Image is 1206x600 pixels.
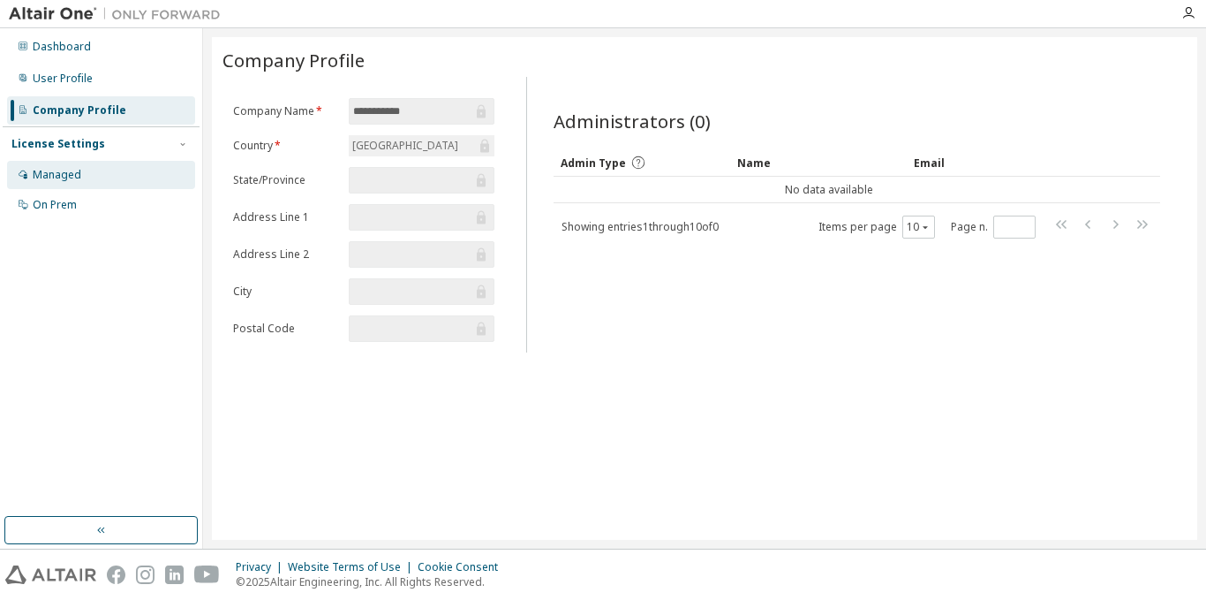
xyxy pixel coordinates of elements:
[233,247,338,262] label: Address Line 2
[165,566,184,584] img: linkedin.svg
[5,566,96,584] img: altair_logo.svg
[33,103,126,118] div: Company Profile
[288,560,418,574] div: Website Terms of Use
[418,560,509,574] div: Cookie Consent
[554,177,1104,203] td: No data available
[11,137,105,151] div: License Settings
[107,566,125,584] img: facebook.svg
[222,48,365,72] span: Company Profile
[818,216,935,239] span: Items per page
[33,198,77,212] div: On Prem
[561,156,626,171] span: Admin Type
[233,139,338,153] label: Country
[236,560,288,574] div: Privacy
[9,5,230,23] img: Altair One
[907,220,931,234] button: 10
[33,72,93,86] div: User Profile
[350,136,461,156] div: [GEOGRAPHIC_DATA]
[236,574,509,589] p: © 2025 Altair Engineering, Inc. All Rights Reserved.
[233,173,338,187] label: State/Province
[233,322,338,336] label: Postal Code
[562,219,719,234] span: Showing entries 1 through 10 of 0
[554,109,711,133] span: Administrators (0)
[233,210,338,224] label: Address Line 1
[737,148,900,177] div: Name
[233,104,338,118] label: Company Name
[914,148,1008,177] div: Email
[33,168,81,182] div: Managed
[136,566,155,584] img: instagram.svg
[33,40,91,54] div: Dashboard
[951,216,1036,239] span: Page n.
[349,135,495,156] div: [GEOGRAPHIC_DATA]
[194,566,220,584] img: youtube.svg
[233,285,338,299] label: City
